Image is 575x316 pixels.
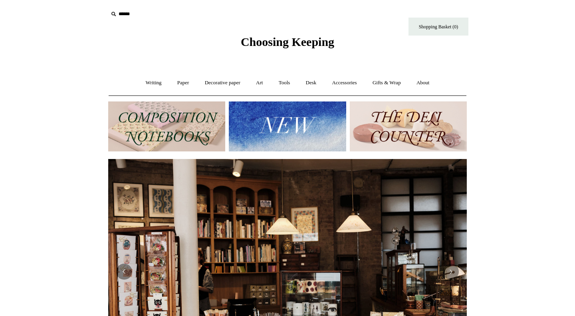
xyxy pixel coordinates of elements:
[325,72,364,93] a: Accessories
[350,101,467,151] img: The Deli Counter
[170,72,196,93] a: Paper
[408,18,468,36] a: Shopping Basket (0)
[116,264,132,280] button: Previous
[139,72,169,93] a: Writing
[443,264,459,280] button: Next
[241,42,334,47] a: Choosing Keeping
[108,101,225,151] img: 202302 Composition ledgers.jpg__PID:69722ee6-fa44-49dd-a067-31375e5d54ec
[249,72,270,93] a: Art
[272,72,297,93] a: Tools
[198,72,248,93] a: Decorative paper
[409,72,437,93] a: About
[365,72,408,93] a: Gifts & Wrap
[229,101,346,151] img: New.jpg__PID:f73bdf93-380a-4a35-bcfe-7823039498e1
[299,72,324,93] a: Desk
[241,35,334,48] span: Choosing Keeping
